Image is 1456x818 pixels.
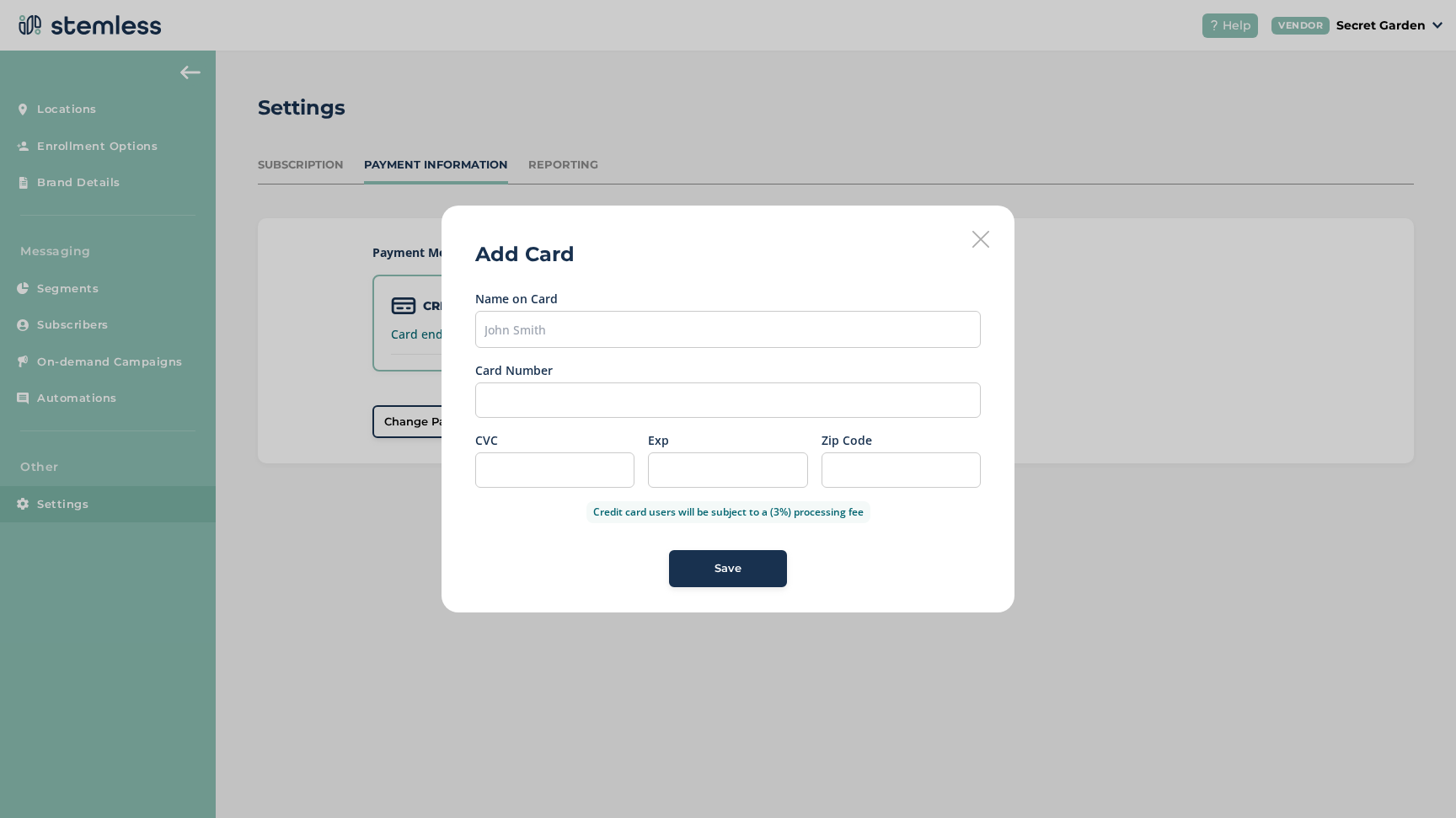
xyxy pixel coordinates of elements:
input: John Smith [475,311,981,348]
label: CVC [475,431,634,449]
button: Save [669,550,787,587]
label: Credit card users will be subject to a (3%) processing fee [586,501,870,523]
label: Exp [648,431,807,449]
label: Card Number [475,361,981,379]
iframe: Chat Widget [1372,737,1456,818]
iframe: Secure expiration date input frame [657,462,798,476]
iframe: Secure CVC input frame [484,462,625,476]
iframe: Secure postal code input frame [831,462,972,476]
label: Name on Card [475,290,981,307]
iframe: Secure card number input frame [484,392,972,406]
label: Zip Code [822,431,981,449]
h2: Add Card [475,239,575,270]
span: Save [715,560,741,577]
